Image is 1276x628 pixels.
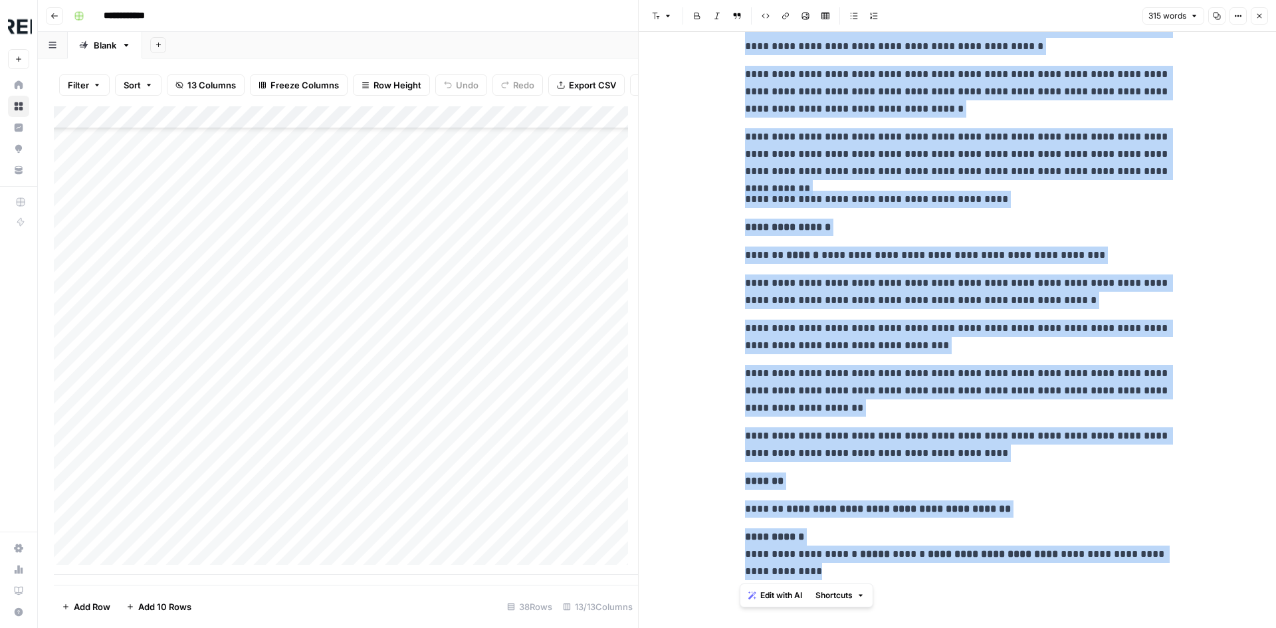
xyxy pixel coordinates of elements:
span: 13 Columns [187,78,236,92]
span: Add 10 Rows [138,600,191,613]
div: 38 Rows [502,596,558,617]
span: 315 words [1148,10,1186,22]
button: Filter [59,74,110,96]
a: Opportunities [8,138,29,159]
div: Blank [94,39,116,52]
button: Row Height [353,74,430,96]
span: Edit with AI [760,589,802,601]
a: Usage [8,559,29,580]
span: Add Row [74,600,110,613]
span: Filter [68,78,89,92]
a: Learning Hub [8,580,29,601]
button: 13 Columns [167,74,245,96]
a: Insights [8,117,29,138]
button: Workspace: Threepipe Reply [8,11,29,44]
button: Add Row [54,596,118,617]
button: Add 10 Rows [118,596,199,617]
button: Sort [115,74,161,96]
button: Freeze Columns [250,74,348,96]
span: Redo [513,78,534,92]
button: 315 words [1142,7,1204,25]
button: Undo [435,74,487,96]
a: Blank [68,32,142,58]
button: Export CSV [548,74,625,96]
span: Export CSV [569,78,616,92]
a: Home [8,74,29,96]
button: Shortcuts [810,587,870,604]
button: Edit with AI [743,587,807,604]
a: Settings [8,538,29,559]
span: Row Height [373,78,421,92]
button: Redo [492,74,543,96]
a: Your Data [8,159,29,181]
span: Sort [124,78,141,92]
span: Freeze Columns [270,78,339,92]
button: Help + Support [8,601,29,623]
img: Threepipe Reply Logo [8,15,32,39]
span: Shortcuts [815,589,853,601]
div: 13/13 Columns [558,596,638,617]
a: Browse [8,96,29,117]
span: Undo [456,78,478,92]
